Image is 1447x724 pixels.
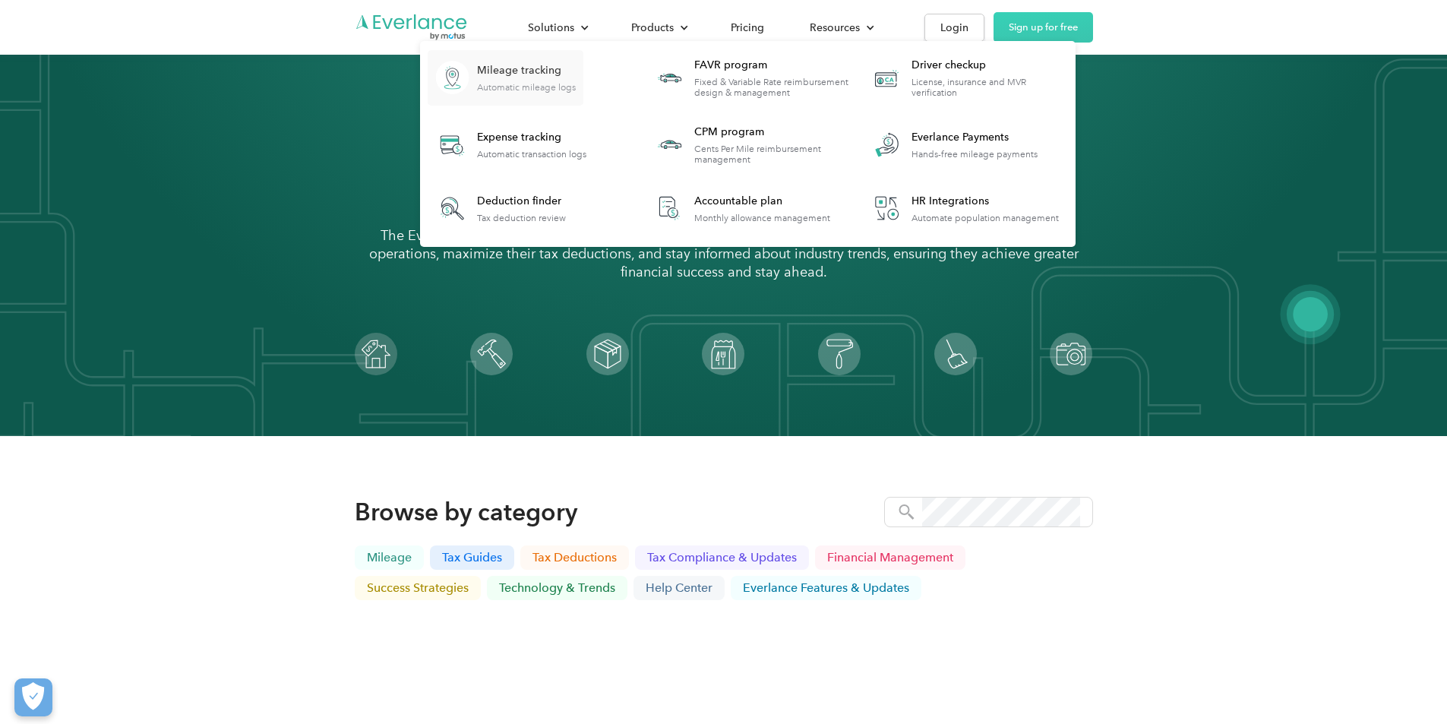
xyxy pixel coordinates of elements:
nav: Products [420,41,1076,247]
p: Technology & trends [499,582,615,594]
div: Resources [795,14,886,41]
p: Mileage [367,552,412,564]
a: Success strategies [355,576,481,600]
div: Mileage tracking [477,63,576,78]
a: Pricing [716,14,779,41]
a: Sign up for free [994,12,1093,43]
p: Tax deductions [532,552,617,564]
a: Driver checkupLicense, insurance and MVR verification [862,50,1068,106]
div: Solutions [528,18,574,37]
a: Tax guides [430,545,514,570]
a: Financial management [815,545,965,570]
div: HR Integrations [911,194,1059,209]
p: Financial management [827,552,953,564]
div: Fixed & Variable Rate reimbursement design & management [694,77,850,98]
a: Technology & trends [487,576,627,600]
p: Tax guides [442,552,502,564]
div: Pricing [731,18,764,37]
div: Deduction finder [477,194,566,209]
a: Help center [633,576,725,600]
div: Monthly allowance management [694,213,830,223]
button: Cookies Settings [14,678,52,716]
p: Everlance Features & Updates [743,582,909,594]
div: Cents Per Mile reimbursement management [694,144,850,165]
a: Tax compliance & updates [635,545,809,570]
a: FAVR programFixed & Variable Rate reimbursement design & management [645,50,851,106]
div: Resources [810,18,860,37]
a: HR IntegrationsAutomate population management [862,184,1066,233]
div: Automate population management [911,213,1059,223]
a: Tax deductions [520,545,629,570]
h2: Browse by category [355,497,577,527]
div: FAVR program [694,58,850,73]
div: License, insurance and MVR verification [911,77,1067,98]
p: Tax compliance & updates [647,552,797,564]
p: Success strategies [367,582,469,594]
div: Tax deduction review [477,213,566,223]
a: Go to homepage [355,13,469,42]
a: Mileage trackingAutomatic mileage logs [428,50,583,106]
div: Everlance Payments [911,130,1038,145]
div: Automatic transaction logs [477,149,586,160]
a: Everlance Features & Updates [731,576,921,600]
div: Driver checkup [911,58,1067,73]
div: Accountable plan [694,194,830,209]
div: Products [616,14,700,41]
div: Products [631,18,674,37]
p: Help center [646,582,712,594]
a: Expense trackingAutomatic transaction logs [428,117,594,172]
a: Login [924,14,984,42]
div: Expense tracking [477,130,586,145]
a: CPM programCents Per Mile reimbursement management [645,117,851,172]
p: The Everlance Self-Employed Resource Hub is a free resource that helps independent workers stream... [355,226,1093,281]
div: CPM program [694,125,850,140]
a: Accountable planMonthly allowance management [645,184,838,233]
div: Login [940,18,968,37]
div: Solutions [513,14,601,41]
a: Everlance PaymentsHands-free mileage payments [862,117,1045,172]
div: Hands-free mileage payments [911,149,1038,160]
div: Automatic mileage logs [477,82,576,93]
a: Mileage [355,545,424,570]
a: Deduction finderTax deduction review [428,184,573,233]
form: query [884,497,1093,527]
